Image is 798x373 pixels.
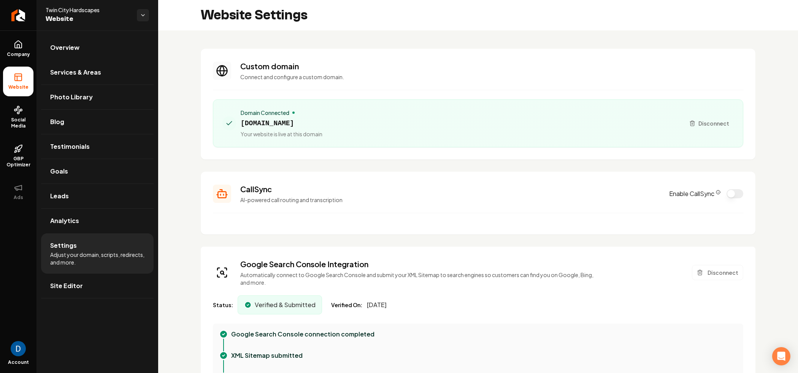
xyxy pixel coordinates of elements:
div: Open Intercom Messenger [772,347,790,365]
h3: CallSync [240,184,660,194]
span: [DATE] [367,300,387,309]
span: Verified On: [331,301,362,309]
a: Social Media [3,99,33,135]
span: Site Editor [50,281,83,290]
a: Overview [41,35,154,60]
a: Analytics [41,209,154,233]
button: CallSync Info [716,190,720,194]
span: Your website is live at this domain [241,130,322,138]
button: Disconnect [692,265,743,280]
p: Connect and configure a custom domain. [240,73,743,81]
h3: Google Search Console Integration [240,259,603,269]
span: Domain Connected [241,109,289,116]
img: Rebolt Logo [11,9,25,21]
label: Enable CallSync [669,189,720,198]
span: Ads [11,194,26,201]
a: Photo Library [41,85,154,109]
a: Site Editor [41,274,154,298]
a: Blog [41,110,154,134]
span: Adjust your domain, scripts, redirects, and more. [50,251,144,266]
p: XML Sitemap submitted [231,351,303,360]
p: Google Search Console connection completed [231,330,374,339]
span: Status: [213,301,233,309]
span: Photo Library [50,92,93,102]
span: Website [5,84,32,90]
h3: Custom domain [240,61,743,72]
p: AI-powered call routing and transcription [240,196,660,204]
span: Analytics [50,216,79,225]
span: Verified & Submitted [255,300,316,309]
span: GBP Optimizer [3,156,33,168]
span: Account [8,359,29,365]
span: Leads [50,191,69,201]
a: Testimonials [41,134,154,159]
span: Services & Areas [50,68,101,77]
a: Services & Areas [41,60,154,84]
span: Overview [50,43,79,52]
p: Automatically connect to Google Search Console and submit your XML Sitemap to search engines so c... [240,271,603,286]
a: GBP Optimizer [3,138,33,174]
span: Social Media [3,117,33,129]
button: Open user button [11,341,26,356]
a: Goals [41,159,154,183]
button: Ads [3,177,33,207]
span: Blog [50,117,64,126]
h2: Website Settings [201,8,308,23]
span: Disconnect [698,120,729,128]
button: Disconnect [685,116,734,130]
span: Goals [50,167,68,176]
span: Website [46,14,131,24]
span: Company [4,51,33,57]
span: Testimonials [50,142,90,151]
a: Company [3,34,33,64]
a: Leads [41,184,154,208]
span: Settings [50,241,77,250]
img: David Rice [11,341,26,356]
span: Twin City Hardscapes [46,6,131,14]
span: [DOMAIN_NAME] [241,118,322,129]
